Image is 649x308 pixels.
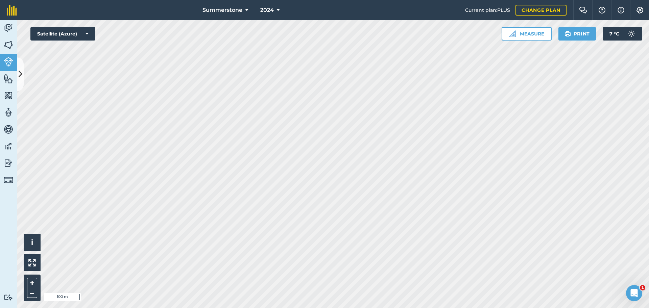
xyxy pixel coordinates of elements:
span: 7 ° C [609,27,619,41]
iframe: Intercom live chat [626,285,642,301]
img: svg+xml;base64,PHN2ZyB4bWxucz0iaHR0cDovL3d3dy53My5vcmcvMjAwMC9zdmciIHdpZHRoPSI1NiIgaGVpZ2h0PSI2MC... [4,74,13,84]
button: – [27,288,37,298]
span: 1 [640,285,645,290]
img: fieldmargin Logo [7,5,17,16]
img: Four arrows, one pointing top left, one top right, one bottom right and the last bottom left [28,259,36,266]
span: Current plan : PLUS [465,6,510,14]
img: svg+xml;base64,PD94bWwgdmVyc2lvbj0iMS4wIiBlbmNvZGluZz0idXRmLTgiPz4KPCEtLSBHZW5lcmF0b3I6IEFkb2JlIE... [4,141,13,151]
a: Change plan [515,5,567,16]
span: i [31,238,33,247]
span: 2024 [260,6,274,14]
img: Two speech bubbles overlapping with the left bubble in the forefront [579,7,587,14]
img: svg+xml;base64,PD94bWwgdmVyc2lvbj0iMS4wIiBlbmNvZGluZz0idXRmLTgiPz4KPCEtLSBHZW5lcmF0b3I6IEFkb2JlIE... [4,294,13,301]
img: svg+xml;base64,PD94bWwgdmVyc2lvbj0iMS4wIiBlbmNvZGluZz0idXRmLTgiPz4KPCEtLSBHZW5lcmF0b3I6IEFkb2JlIE... [4,124,13,134]
button: + [27,278,37,288]
img: A question mark icon [598,7,606,14]
img: svg+xml;base64,PHN2ZyB4bWxucz0iaHR0cDovL3d3dy53My5vcmcvMjAwMC9zdmciIHdpZHRoPSIxNyIgaGVpZ2h0PSIxNy... [618,6,624,14]
img: svg+xml;base64,PD94bWwgdmVyc2lvbj0iMS4wIiBlbmNvZGluZz0idXRmLTgiPz4KPCEtLSBHZW5lcmF0b3I6IEFkb2JlIE... [4,23,13,33]
button: i [24,234,41,251]
button: Print [558,27,596,41]
button: 7 °C [603,27,642,41]
img: svg+xml;base64,PD94bWwgdmVyc2lvbj0iMS4wIiBlbmNvZGluZz0idXRmLTgiPz4KPCEtLSBHZW5lcmF0b3I6IEFkb2JlIE... [4,57,13,67]
span: Summerstone [202,6,242,14]
img: A cog icon [636,7,644,14]
img: svg+xml;base64,PHN2ZyB4bWxucz0iaHR0cDovL3d3dy53My5vcmcvMjAwMC9zdmciIHdpZHRoPSIxOSIgaGVpZ2h0PSIyNC... [564,30,571,38]
img: Ruler icon [509,30,516,37]
img: svg+xml;base64,PHN2ZyB4bWxucz0iaHR0cDovL3d3dy53My5vcmcvMjAwMC9zdmciIHdpZHRoPSI1NiIgaGVpZ2h0PSI2MC... [4,40,13,50]
img: svg+xml;base64,PD94bWwgdmVyc2lvbj0iMS4wIiBlbmNvZGluZz0idXRmLTgiPz4KPCEtLSBHZW5lcmF0b3I6IEFkb2JlIE... [4,158,13,168]
img: svg+xml;base64,PD94bWwgdmVyc2lvbj0iMS4wIiBlbmNvZGluZz0idXRmLTgiPz4KPCEtLSBHZW5lcmF0b3I6IEFkb2JlIE... [4,175,13,185]
img: svg+xml;base64,PD94bWwgdmVyc2lvbj0iMS4wIiBlbmNvZGluZz0idXRmLTgiPz4KPCEtLSBHZW5lcmF0b3I6IEFkb2JlIE... [4,107,13,118]
img: svg+xml;base64,PD94bWwgdmVyc2lvbj0iMS4wIiBlbmNvZGluZz0idXRmLTgiPz4KPCEtLSBHZW5lcmF0b3I6IEFkb2JlIE... [625,27,638,41]
button: Measure [502,27,552,41]
button: Satellite (Azure) [30,27,95,41]
img: svg+xml;base64,PHN2ZyB4bWxucz0iaHR0cDovL3d3dy53My5vcmcvMjAwMC9zdmciIHdpZHRoPSI1NiIgaGVpZ2h0PSI2MC... [4,91,13,101]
